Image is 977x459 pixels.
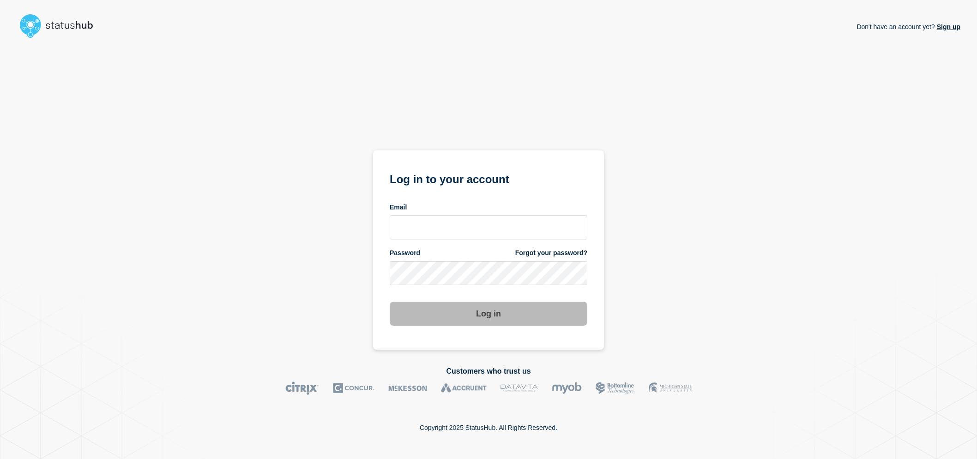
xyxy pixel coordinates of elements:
[333,382,374,395] img: Concur logo
[552,382,582,395] img: myob logo
[501,382,538,395] img: DataVita logo
[390,203,407,212] span: Email
[649,382,692,395] img: MSU logo
[17,11,104,41] img: StatusHub logo
[390,215,587,239] input: email input
[17,367,960,376] h2: Customers who trust us
[390,170,587,187] h1: Log in to your account
[515,249,587,257] a: Forgot your password?
[935,23,960,30] a: Sign up
[390,302,587,326] button: Log in
[596,382,635,395] img: Bottomline logo
[441,382,487,395] img: Accruent logo
[390,261,587,285] input: password input
[856,16,960,38] p: Don't have an account yet?
[388,382,427,395] img: McKesson logo
[390,249,420,257] span: Password
[420,424,557,431] p: Copyright 2025 StatusHub. All Rights Reserved.
[285,382,319,395] img: Citrix logo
